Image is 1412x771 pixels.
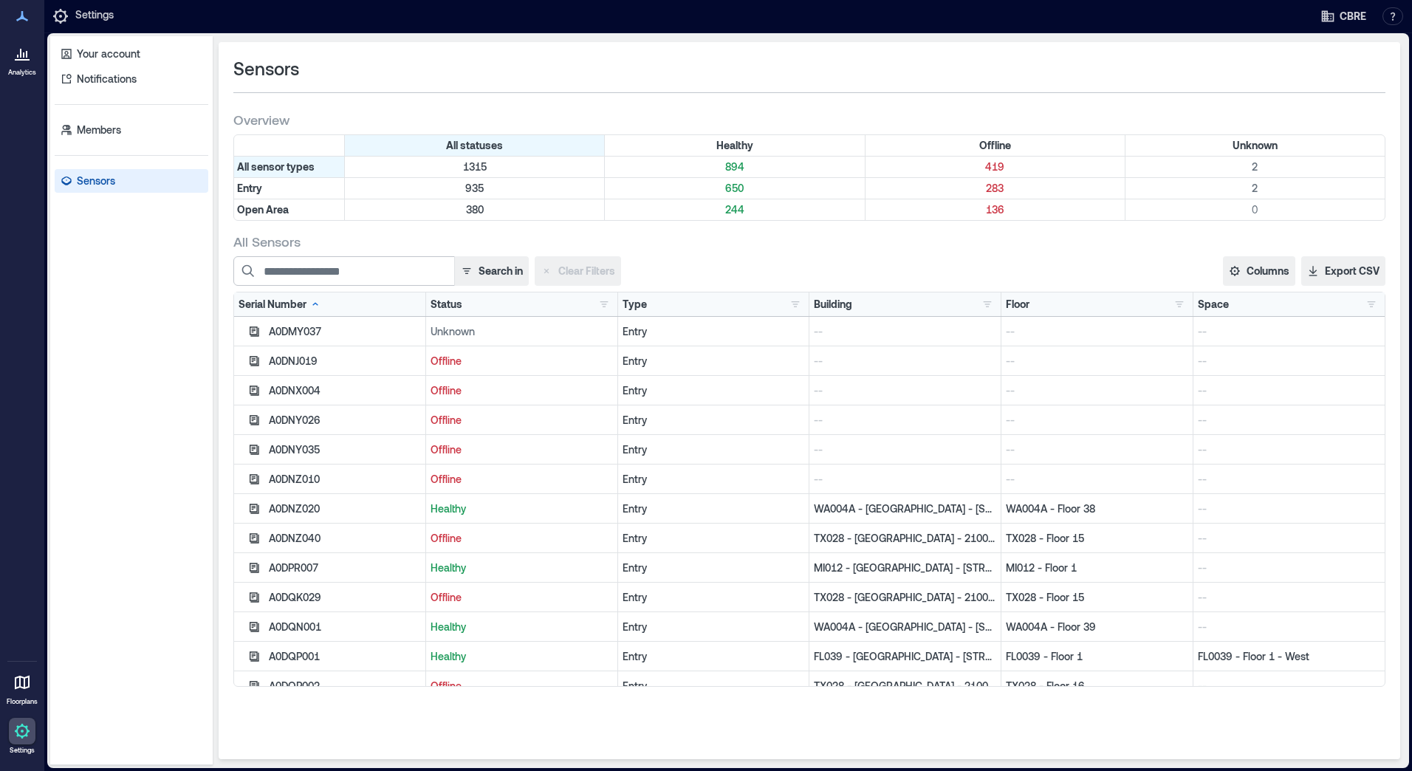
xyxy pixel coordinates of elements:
[623,649,805,664] div: Entry
[55,42,208,66] a: Your account
[1340,9,1366,24] span: CBRE
[1128,181,1382,196] p: 2
[234,157,345,177] div: All sensor types
[77,72,137,86] p: Notifications
[814,324,996,339] p: --
[431,531,613,546] p: Offline
[1128,160,1382,174] p: 2
[623,324,805,339] div: Entry
[605,135,865,156] div: Filter by Status: Healthy
[55,67,208,91] a: Notifications
[1198,531,1380,546] p: --
[1198,561,1380,575] p: --
[868,160,1122,174] p: 419
[8,68,36,77] p: Analytics
[1006,324,1188,339] p: --
[75,7,114,25] p: Settings
[1006,620,1188,634] p: WA004A - Floor 39
[7,697,38,706] p: Floorplans
[269,472,421,487] div: A0DNZ010
[814,297,852,312] div: Building
[348,202,601,217] p: 380
[623,679,805,693] div: Entry
[4,35,41,81] a: Analytics
[814,590,996,605] p: TX028 - [GEOGRAPHIC_DATA] - 2100 [PERSON_NAME].., TX028 - [GEOGRAPHIC_DATA] - 2100 [PERSON_NAME]
[623,297,647,312] div: Type
[1125,135,1385,156] div: Filter by Status: Unknown
[814,383,996,398] p: --
[269,383,421,398] div: A0DNX004
[868,202,1122,217] p: 136
[348,160,601,174] p: 1315
[1006,383,1188,398] p: --
[814,442,996,457] p: --
[814,501,996,516] p: WA004A - [GEOGRAPHIC_DATA] - [STREET_ADDRESS]
[1198,442,1380,457] p: --
[269,620,421,634] div: A0DQN001
[623,383,805,398] div: Entry
[1198,679,1380,693] p: --
[1006,649,1188,664] p: FL0039 - Floor 1
[269,531,421,546] div: A0DNZ040
[431,413,613,428] p: Offline
[814,620,996,634] p: WA004A - [GEOGRAPHIC_DATA] - [STREET_ADDRESS]
[1198,324,1380,339] p: --
[1125,199,1385,220] div: Filter by Type: Open Area & Status: Unknown (0 sensors)
[1198,354,1380,369] p: --
[623,620,805,634] div: Entry
[866,199,1125,220] div: Filter by Type: Open Area & Status: Offline
[431,590,613,605] p: Offline
[1128,202,1382,217] p: 0
[1006,442,1188,457] p: --
[269,354,421,369] div: A0DNJ019
[431,679,613,693] p: Offline
[431,472,613,487] p: Offline
[431,501,613,516] p: Healthy
[431,324,613,339] p: Unknown
[77,123,121,137] p: Members
[814,649,996,664] p: FL039 - [GEOGRAPHIC_DATA] - [STREET_ADDRESS][GEOGRAPHIC_DATA] – [STREET_ADDRESS] Ste. 100
[814,561,996,575] p: MI012 - [GEOGRAPHIC_DATA] - [STREET_ADDRESS] - [GEOGRAPHIC_DATA] - [STREET_ADDRESS]
[4,713,40,759] a: Settings
[1006,501,1188,516] p: WA004A - Floor 38
[431,561,613,575] p: Healthy
[431,649,613,664] p: Healthy
[1198,649,1380,664] p: FL0039 - Floor 1 - West
[55,169,208,193] a: Sensors
[1223,256,1295,286] button: Columns
[623,472,805,487] div: Entry
[623,590,805,605] div: Entry
[623,561,805,575] div: Entry
[431,442,613,457] p: Offline
[234,178,345,199] div: Filter by Type: Entry
[1198,472,1380,487] p: --
[77,47,140,61] p: Your account
[1006,472,1188,487] p: --
[233,57,299,80] span: Sensors
[10,746,35,755] p: Settings
[623,442,805,457] div: Entry
[348,181,601,196] p: 935
[1198,383,1380,398] p: --
[431,383,613,398] p: Offline
[269,679,421,693] div: A0DQP002
[623,413,805,428] div: Entry
[608,181,861,196] p: 650
[623,354,805,369] div: Entry
[866,135,1125,156] div: Filter by Status: Offline
[269,501,421,516] div: A0DNZ020
[1006,561,1188,575] p: MI012 - Floor 1
[608,160,861,174] p: 894
[1316,4,1371,28] button: CBRE
[1198,590,1380,605] p: --
[269,561,421,575] div: A0DPR007
[345,135,605,156] div: All statuses
[868,181,1122,196] p: 283
[814,679,996,693] p: TX028 - [GEOGRAPHIC_DATA] - 2100 [PERSON_NAME].., TX028 - [GEOGRAPHIC_DATA] - 2100 [PERSON_NAME]
[1198,297,1229,312] div: Space
[234,199,345,220] div: Filter by Type: Open Area
[55,118,208,142] a: Members
[1198,501,1380,516] p: --
[269,649,421,664] div: A0DQP001
[1006,679,1188,693] p: TX028 - Floor 16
